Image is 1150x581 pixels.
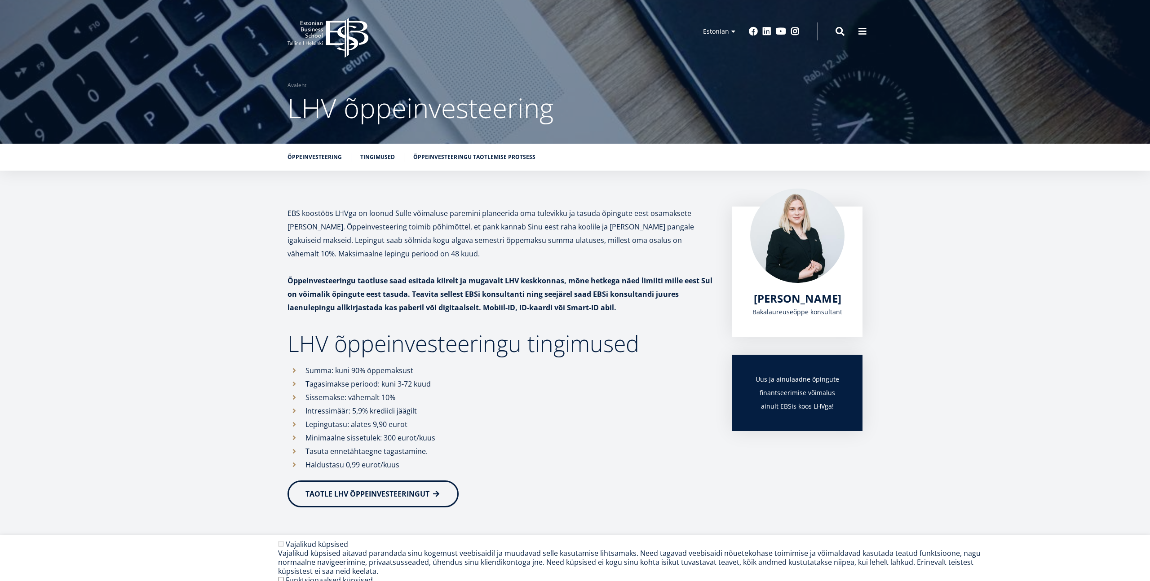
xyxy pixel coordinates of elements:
[754,291,841,306] span: [PERSON_NAME]
[287,332,714,355] h2: LHV õppeinvesteeringu tingimused
[287,431,714,445] li: Minimaalne sissetulek: 300 eurot/kuus
[287,276,712,313] strong: Õppeinvesteeringu taotluse saad esitada kiirelt ja mugavalt LHV keskkonnas, mõne hetkega näed lim...
[287,377,714,391] li: Tagasimakse periood: kuni 3-72 kuud
[287,207,714,260] p: EBS koostöös LHVga on loonud Sulle võimaluse paremini planeerida oma tulevikku ja tasuda õpingute...
[750,373,845,413] h3: Uus ja ainulaadne õpingute finantseerimise võimalus ainult EBSis koos LHVga!
[287,404,714,418] li: Intressimäär: 5,9% krediidi jäägilt
[287,480,459,507] a: TAOTLE LHV ÕPPEINVESTEERINGUT
[287,458,714,471] li: Haldustasu 0,99 eurot/kuus
[750,189,845,283] img: Maria
[413,153,535,162] a: Õppeinvesteeringu taotlemise protsess
[305,489,429,499] span: TAOTLE LHV ÕPPEINVESTEERINGUT
[749,27,758,36] a: Facebook
[287,153,342,162] a: Õppeinvesteering
[791,27,800,36] a: Instagram
[286,539,348,549] label: Vajalikud küpsised
[360,153,395,162] a: Tingimused
[776,27,786,36] a: Youtube
[287,81,306,90] a: Avaleht
[287,445,714,458] li: Tasuta ennetähtaegne tagastamine.
[278,549,1002,576] div: Vajalikud küpsised aitavad parandada sinu kogemust veebisaidil ja muudavad selle kasutamise lihts...
[287,391,714,404] li: Sissemakse: vähemalt 10%
[754,292,841,305] a: [PERSON_NAME]
[287,89,553,126] span: LHV õppeinvesteering
[287,418,714,431] li: Lepingutasu: alates 9,90 eurot
[287,364,714,377] li: Summa: kuni 90% õppemaksust
[762,27,771,36] a: Linkedin
[750,305,845,319] div: Bakalaureuseõppe konsultant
